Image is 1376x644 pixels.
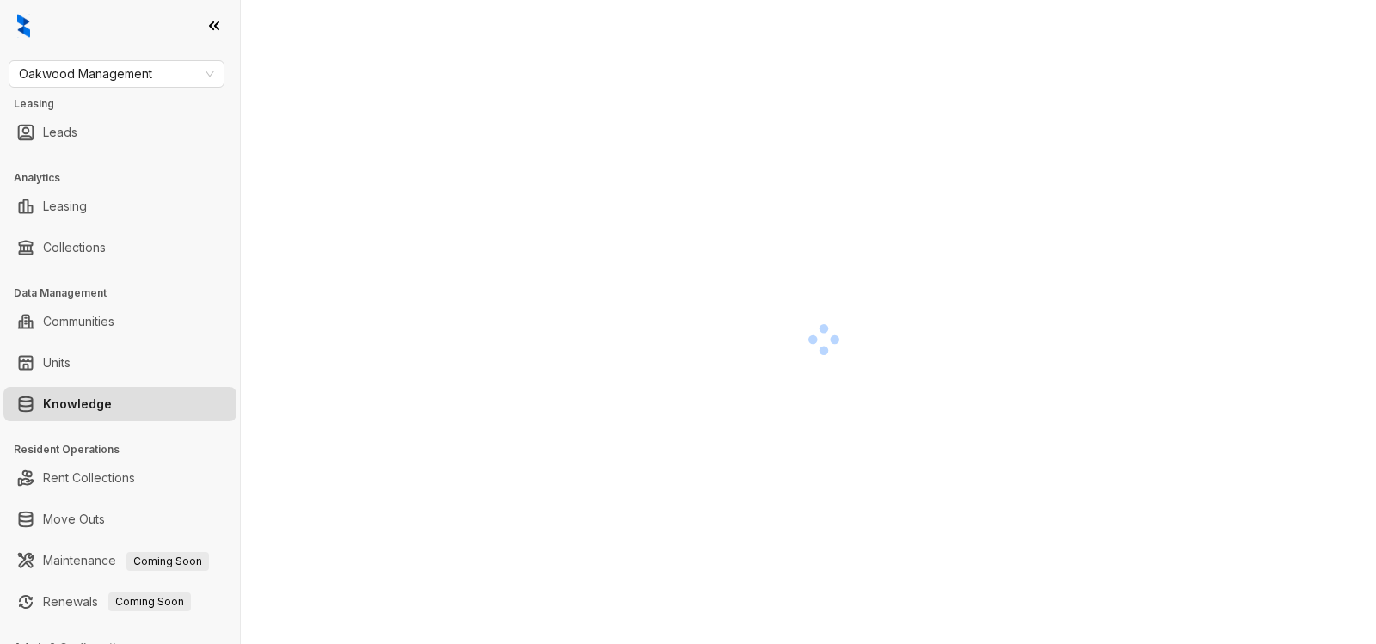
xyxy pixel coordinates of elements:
li: Leads [3,115,236,150]
a: Units [43,346,71,380]
a: RenewalsComing Soon [43,585,191,619]
li: Rent Collections [3,461,236,495]
li: Communities [3,304,236,339]
a: Collections [43,230,106,265]
h3: Resident Operations [14,442,240,457]
span: Coming Soon [126,552,209,571]
img: logo [17,14,30,38]
li: Move Outs [3,502,236,537]
a: Leads [43,115,77,150]
a: Communities [43,304,114,339]
h3: Data Management [14,285,240,301]
li: Units [3,346,236,380]
a: Move Outs [43,502,105,537]
h3: Leasing [14,96,240,112]
h3: Analytics [14,170,240,186]
li: Renewals [3,585,236,619]
a: Leasing [43,189,87,224]
li: Maintenance [3,543,236,578]
li: Knowledge [3,387,236,421]
span: Oakwood Management [19,61,214,87]
li: Collections [3,230,236,265]
a: Rent Collections [43,461,135,495]
a: Knowledge [43,387,112,421]
li: Leasing [3,189,236,224]
span: Coming Soon [108,592,191,611]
